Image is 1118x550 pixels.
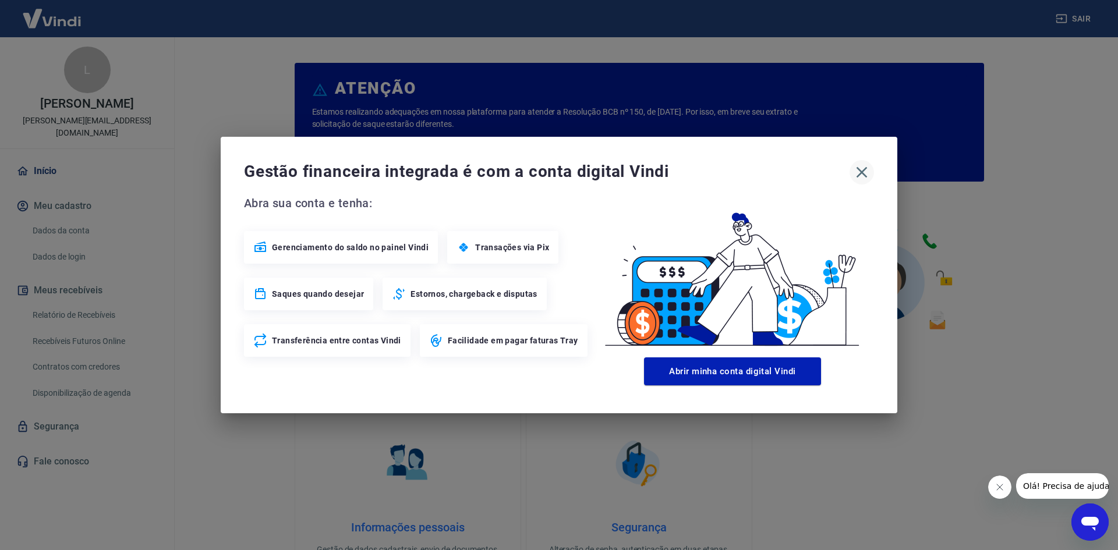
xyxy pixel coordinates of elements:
[475,242,549,253] span: Transações via Pix
[272,335,401,346] span: Transferência entre contas Vindi
[244,194,591,212] span: Abra sua conta e tenha:
[411,288,537,300] span: Estornos, chargeback e disputas
[272,288,364,300] span: Saques quando desejar
[988,476,1011,499] iframe: Close message
[644,357,821,385] button: Abrir minha conta digital Vindi
[1071,503,1109,541] iframe: Button to launch messaging window
[1016,473,1109,499] iframe: Message from company
[591,194,874,353] img: Good Billing
[448,335,578,346] span: Facilidade em pagar faturas Tray
[272,242,429,253] span: Gerenciamento do saldo no painel Vindi
[7,8,98,17] span: Olá! Precisa de ajuda?
[244,160,850,183] span: Gestão financeira integrada é com a conta digital Vindi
